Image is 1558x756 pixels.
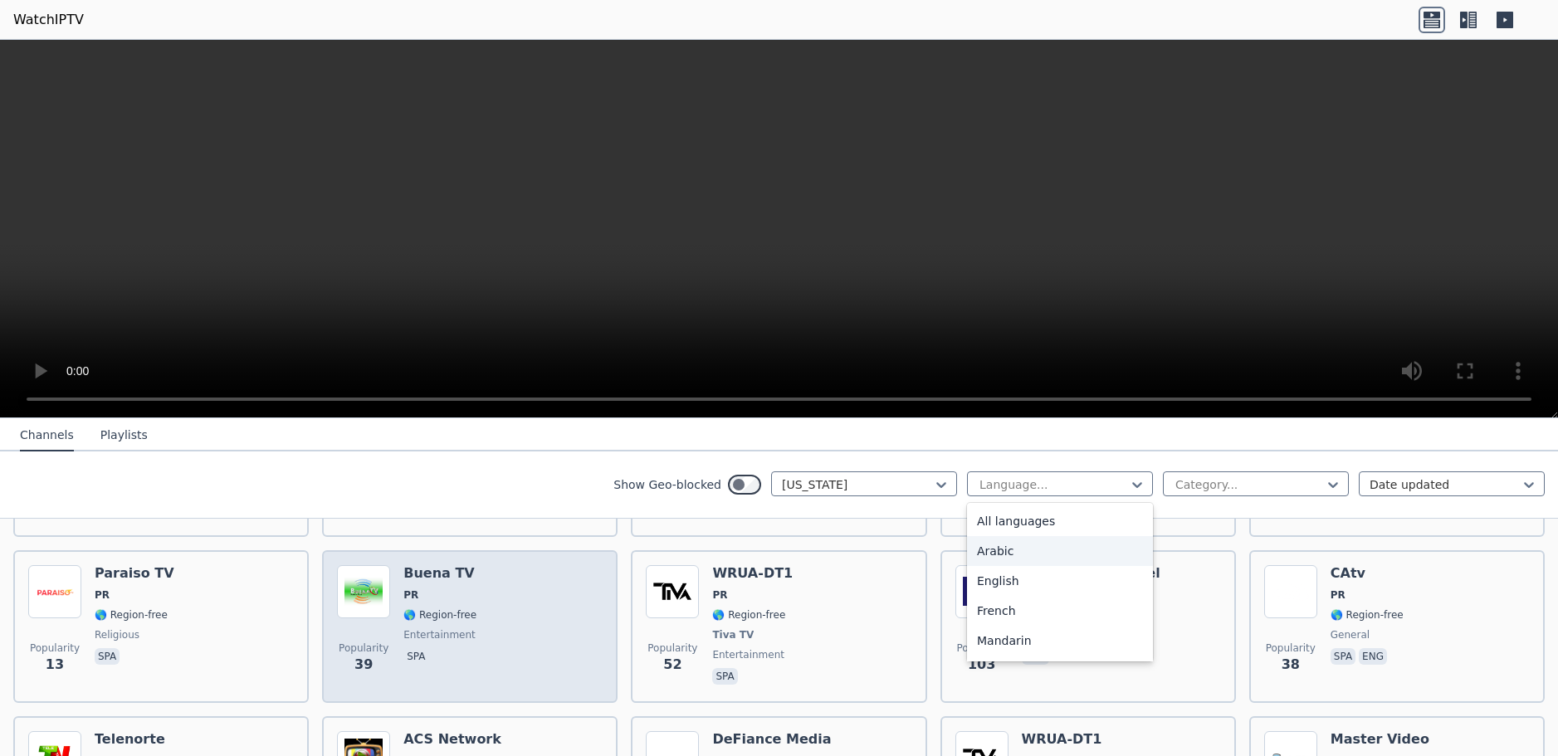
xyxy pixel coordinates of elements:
p: spa [403,648,428,665]
div: Spanish [967,656,1153,685]
span: entertainment [712,648,784,661]
span: Popularity [1266,641,1316,655]
span: general [1331,628,1370,641]
div: French [967,596,1153,626]
img: The Retro Channel [955,565,1009,618]
h6: WRUA-DT1 [712,565,793,582]
a: WatchIPTV [13,10,84,30]
span: 🌎 Region-free [1331,608,1404,622]
span: Tiva TV [712,628,754,641]
h6: ACS Network [403,731,501,748]
div: All languages [967,506,1153,536]
h6: Buena TV [403,565,476,582]
span: PR [712,588,727,602]
label: Show Geo-blocked [613,476,721,493]
span: Popularity [647,641,697,655]
div: Mandarin [967,626,1153,656]
img: Paraiso TV [28,565,81,618]
p: spa [95,648,120,665]
span: 38 [1282,655,1300,675]
h6: Telenorte [95,731,168,748]
p: eng [1359,648,1387,665]
button: Playlists [100,420,148,451]
button: Channels [20,420,74,451]
img: WRUA-DT1 [646,565,699,618]
span: 39 [354,655,373,675]
span: PR [1331,588,1346,602]
span: Popularity [339,641,388,655]
h6: DeFiance Media [712,731,831,748]
span: PR [403,588,418,602]
p: spa [712,668,737,685]
h6: WRUA-DT1 [1022,731,1102,748]
div: Arabic [967,536,1153,566]
span: PR [95,588,110,602]
span: 🌎 Region-free [95,608,168,622]
h6: Paraiso TV [95,565,174,582]
p: spa [1331,648,1355,665]
span: 52 [663,655,681,675]
span: 🌎 Region-free [403,608,476,622]
span: 🌎 Region-free [712,608,785,622]
span: Popularity [957,641,1007,655]
span: 13 [46,655,64,675]
h6: Master Video [1331,731,1429,748]
div: English [967,566,1153,596]
span: entertainment [403,628,476,641]
span: Popularity [30,641,80,655]
h6: CAtv [1331,565,1404,582]
img: CAtv [1264,565,1317,618]
img: Buena TV [337,565,390,618]
span: 103 [968,655,995,675]
span: religious [95,628,139,641]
